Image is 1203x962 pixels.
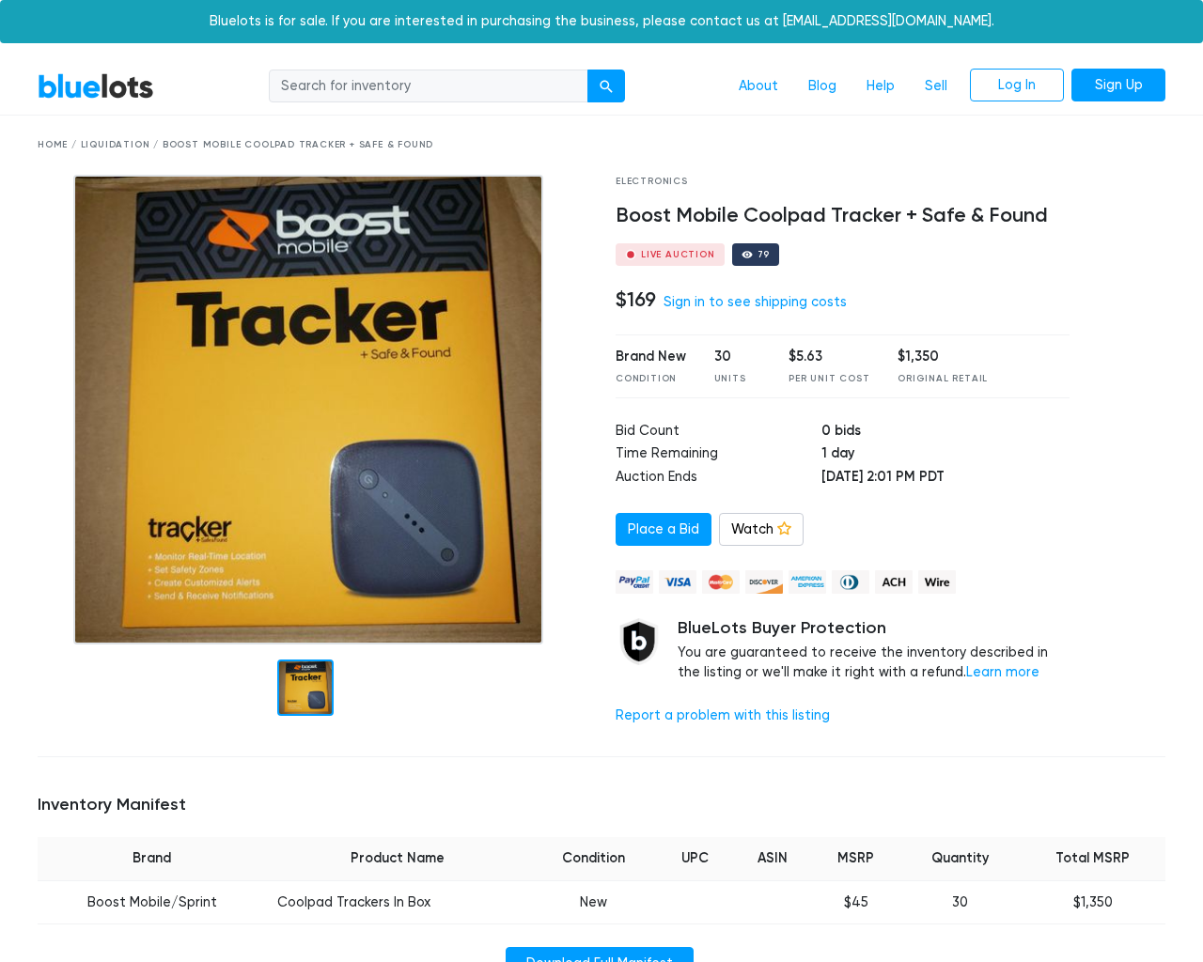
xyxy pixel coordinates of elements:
div: Units [714,372,761,386]
a: About [724,69,793,104]
img: diners_club-c48f30131b33b1bb0e5d0e2dbd43a8bea4cb12cb2961413e2f4250e06c020426.png [832,570,869,594]
td: Bid Count [616,421,821,444]
div: 30 [714,347,761,367]
div: Live Auction [641,250,715,259]
img: visa-79caf175f036a155110d1892330093d4c38f53c55c9ec9e2c3a54a56571784bb.png [659,570,696,594]
img: wire-908396882fe19aaaffefbd8e17b12f2f29708bd78693273c0e28e3a24408487f.png [918,570,956,594]
td: 30 [900,880,1021,924]
h5: BlueLots Buyer Protection [678,618,1070,639]
a: Learn more [966,664,1039,680]
a: Watch [719,513,804,547]
td: Auction Ends [616,467,821,490]
th: MSRP [812,837,901,880]
th: Quantity [900,837,1021,880]
div: Condition [616,372,686,386]
a: Help [851,69,910,104]
th: ASIN [733,837,812,880]
img: paypal_credit-80455e56f6e1299e8d57f40c0dcee7b8cd4ae79b9eccbfc37e2480457ba36de9.png [616,570,653,594]
td: Time Remaining [616,443,821,467]
h4: Boost Mobile Coolpad Tracker + Safe & Found [616,204,1070,228]
td: 1 day [821,443,1069,467]
h5: Inventory Manifest [38,795,1165,815]
img: discover-82be18ecfda2d062aad2762c1ca80e2d36a4073d45c9e0ffae68cd515fbd3d32.png [745,570,783,594]
a: Place a Bid [616,513,711,547]
div: Original Retail [898,372,988,386]
td: New [530,880,659,924]
img: ach-b7992fed28a4f97f893c574229be66187b9afb3f1a8d16a4691d3d3140a8ab00.png [875,570,913,594]
th: Product Name [266,837,530,880]
a: Blog [793,69,851,104]
td: 0 bids [821,421,1069,444]
h4: $169 [616,287,656,312]
a: Sell [910,69,962,104]
td: $1,350 [1021,880,1166,924]
a: Log In [970,69,1064,102]
div: Electronics [616,175,1070,189]
input: Search for inventory [269,70,588,103]
td: Boost Mobile/Sprint [38,880,266,924]
img: mastercard-42073d1d8d11d6635de4c079ffdb20a4f30a903dc55d1612383a1b395dd17f39.png [702,570,740,594]
img: buyer_protection_shield-3b65640a83011c7d3ede35a8e5a80bfdfaa6a97447f0071c1475b91a4b0b3d01.png [616,618,663,665]
td: $45 [812,880,901,924]
a: Sign in to see shipping costs [664,294,847,310]
th: UPC [658,837,733,880]
th: Total MSRP [1021,837,1166,880]
a: BlueLots [38,72,154,100]
a: Sign Up [1071,69,1165,102]
div: $5.63 [789,347,869,367]
th: Brand [38,837,266,880]
td: Coolpad Trackers In Box [266,880,530,924]
div: Per Unit Cost [789,372,869,386]
td: [DATE] 2:01 PM PDT [821,467,1069,490]
div: Brand New [616,347,686,367]
img: 82d6341b-f1e2-495d-9e68-cca75a115d07-1623086450.jpg [73,175,543,644]
div: $1,350 [898,347,988,367]
div: Home / Liquidation / Boost Mobile Coolpad Tracker + Safe & Found [38,138,1165,152]
a: Report a problem with this listing [616,707,830,723]
div: 79 [758,250,771,259]
img: american_express-ae2a9f97a040b4b41f6397f7637041a5861d5f99d0716c09922aba4e24c8547d.png [789,570,826,594]
th: Condition [530,837,659,880]
div: You are guaranteed to receive the inventory described in the listing or we'll make it right with ... [678,618,1070,683]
